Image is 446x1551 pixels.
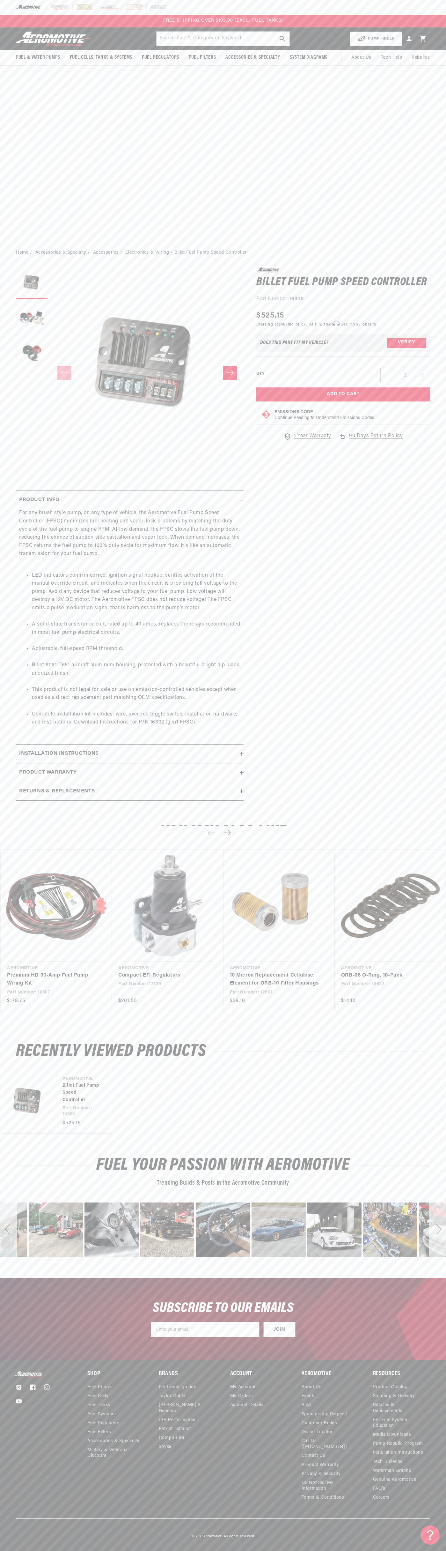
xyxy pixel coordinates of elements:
a: Spyke [159,1442,172,1451]
a: Contact Us [302,1451,325,1460]
a: Installation Instructions [373,1448,423,1457]
img: Aeromotive [14,31,93,46]
a: Patriot Exhaust [159,1425,191,1434]
h2: Recently Viewed Products [16,1044,430,1059]
button: Load image 1 in gallery view [16,267,48,299]
p: Continue Reading to Understand Emissions Codes [274,415,374,421]
li: This product is not legal for sale or use on emission-controlled vehicles except when used as a d... [32,686,240,702]
button: Load image 2 in gallery view [16,303,48,334]
a: PerTronix Ignition [159,1384,197,1392]
a: About Us [302,1384,322,1392]
span: System Diagrams [290,54,327,61]
li: LED indicators confirm correct ignition signal hookup, verifies activation of the manual override... [32,572,240,612]
button: Slide left [57,366,71,380]
a: Military & Veterans Discount [87,1446,144,1460]
a: Tech Bulletins [373,1457,403,1466]
button: JOIN [263,1322,296,1337]
div: Photo from a Shopper [140,1203,194,1257]
span: 1 Year Warranty [294,432,331,440]
summary: System Diagrams [285,50,332,65]
a: Waterman Graphs [373,1466,411,1475]
a: My Orders [230,1392,253,1401]
a: 90 Days Return Policy [339,432,403,447]
h2: Fuel Your Passion with Aeromotive [16,1158,430,1173]
li: Complete installation kit includes: wire, override toggle switch, installation hardware, and inst... [32,710,240,727]
div: Does This part fit My vehicle? [260,340,329,345]
img: Aeromotive [14,1371,46,1377]
div: Photo from a Shopper [252,1203,306,1257]
li: Adjustable, full-speed RPM threshold. [32,645,240,653]
a: Account Details [230,1401,264,1410]
a: Fuel Filters [87,1428,111,1437]
a: Terms & Conditions [302,1493,344,1502]
a: About Us [347,50,376,65]
a: ORB-08 O-Ring, 10-Pack [341,971,433,980]
summary: Returns & replacements [16,782,244,801]
a: 1 Year Warranty [284,432,331,440]
h2: Installation Instructions [19,750,99,758]
a: Careers [373,1493,390,1502]
span: 90 Days Return Policy [349,432,403,447]
a: Shipping & Delivery [373,1392,415,1401]
a: 10 Micron Replacement Cellulose Element for ORB-10 Filter Housings [230,971,322,988]
nav: breadcrumbs [16,249,430,256]
div: Photo from a Shopper [84,1203,139,1257]
strong: Emissions Code [274,410,313,415]
span: Fuel & Water Pumps [16,54,60,61]
span: Accessories & Specialty [225,54,280,61]
div: image number 7 [196,1203,250,1257]
h2: Product warranty [19,768,77,777]
div: image number 4 [29,1203,83,1257]
a: Customer Builds [302,1419,337,1428]
a: My Account [230,1384,256,1392]
span: Fuel Regulators [142,54,179,61]
span: SUBSCRIBE TO OUR EMAILS [153,1301,294,1315]
div: For any brush style pump, on any type of vehicle, the Aeromotive Fuel Pump Speed Controller (FPSC... [16,509,244,735]
li: Billet Fuel Pump Speed Controller [174,249,247,256]
input: Enter your email [151,1322,260,1337]
a: Fuel Regulators [87,1419,121,1428]
h2: You may also like [16,825,430,840]
div: Photo from a Shopper [307,1203,362,1257]
div: image number 5 [84,1203,139,1257]
span: About Us [351,55,371,60]
button: Verify [387,338,426,348]
div: Next [429,1203,446,1257]
span: Trending Builds & Posts in the Aeromotive Community [157,1180,289,1186]
a: Events [302,1392,316,1401]
div: image number 6 [140,1203,194,1257]
a: Privacy & Security [302,1470,341,1479]
strong: 16306 [289,296,304,302]
a: Electronics & Wiring [125,249,169,256]
summary: Fuel Filters [184,50,221,65]
div: Photo from a Shopper [196,1203,250,1257]
button: Load image 3 in gallery view [16,338,48,370]
a: Fuel Tanks [87,1401,110,1410]
div: image number 10 [363,1203,417,1257]
span: Fuel Cells, Tanks & Systems [70,54,132,61]
span: Affirm [328,321,340,326]
a: Product Warranty [302,1461,339,1470]
li: Billet 6061-T651 aircraft aluminum housing, protected with a beautiful bright dip black anodized ... [32,661,240,678]
a: Compu-Fire [159,1434,184,1442]
div: Photo from a Shopper [363,1203,417,1257]
summary: Accessories & Specialty [221,50,285,65]
h2: Product Info [19,496,59,504]
p: Starting at /mo or 0% APR with . [256,321,377,327]
a: Home [16,249,28,256]
small: © 2025 . [192,1535,223,1538]
h1: Billet Fuel Pump Speed Controller [256,277,430,288]
summary: Product Info [16,491,244,509]
a: See if you qualify - Learn more about Affirm Financing (opens in modal) [340,323,377,326]
a: Fuel Cells [87,1392,108,1401]
a: EFI Fuel System Education [373,1416,425,1430]
input: Search by Part Number, Category or Keyword [157,32,290,46]
span: $48 [279,323,286,326]
span: $525.15 [256,310,284,321]
a: Genuine Aeromotive [373,1475,416,1484]
button: search button [275,32,289,46]
button: Slide right [223,366,237,380]
a: Sponsorship Request [302,1410,347,1419]
a: Compact EFI Regulators [118,971,210,980]
button: Add to Cart [256,387,430,402]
